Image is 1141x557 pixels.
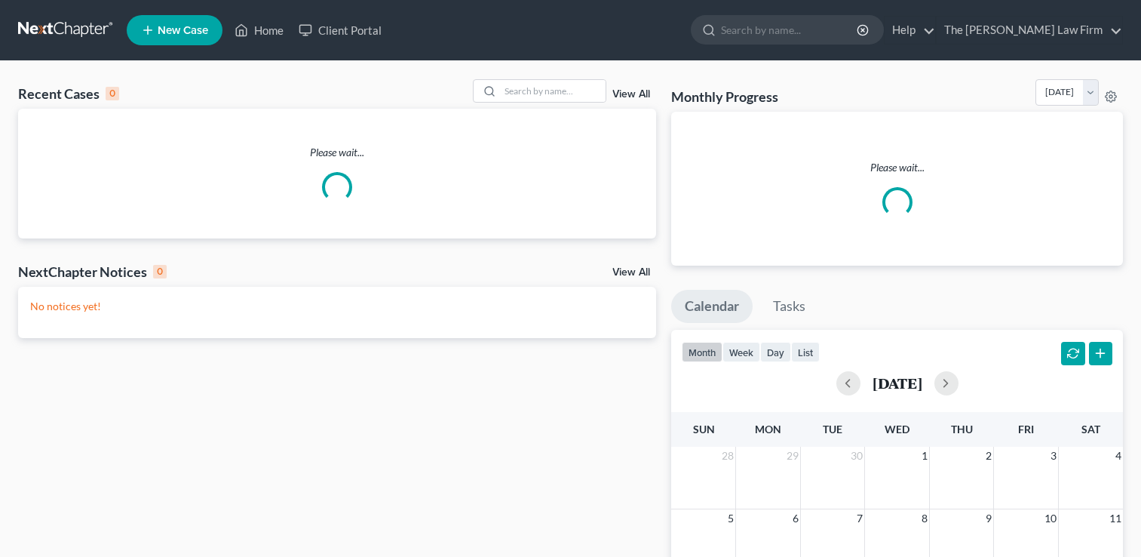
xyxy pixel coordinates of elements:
p: No notices yet! [30,299,644,314]
div: Recent Cases [18,85,119,103]
span: 9 [984,509,993,528]
h3: Monthly Progress [671,88,778,106]
a: Home [227,17,291,44]
span: 30 [849,447,864,465]
input: Search by name... [500,80,606,102]
span: Tue [823,423,842,435]
span: 1 [920,447,929,465]
span: Wed [885,423,909,435]
button: week [722,342,760,362]
div: 0 [153,265,167,278]
a: Tasks [759,290,819,323]
input: Search by name... [721,16,859,44]
button: list [791,342,820,362]
a: View All [612,89,650,100]
span: Sun [693,423,715,435]
h2: [DATE] [873,375,922,391]
span: 5 [726,509,735,528]
div: NextChapter Notices [18,263,167,281]
p: Please wait... [683,160,1111,175]
p: Please wait... [18,145,656,160]
a: Calendar [671,290,753,323]
span: 29 [785,447,800,465]
a: Client Portal [291,17,389,44]
button: day [760,342,791,362]
span: 7 [855,509,864,528]
span: 28 [720,447,735,465]
span: Sat [1081,423,1100,435]
a: The [PERSON_NAME] Law Firm [937,17,1122,44]
span: Fri [1018,423,1034,435]
span: 2 [984,447,993,465]
div: 0 [106,87,119,100]
span: 4 [1114,447,1123,465]
span: 6 [791,509,800,528]
button: month [682,342,722,362]
span: New Case [158,25,208,36]
a: View All [612,267,650,278]
span: 8 [920,509,929,528]
span: 11 [1108,509,1123,528]
a: Help [885,17,935,44]
span: Mon [755,423,781,435]
span: Thu [951,423,973,435]
span: 3 [1049,447,1058,465]
span: 10 [1043,509,1058,528]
